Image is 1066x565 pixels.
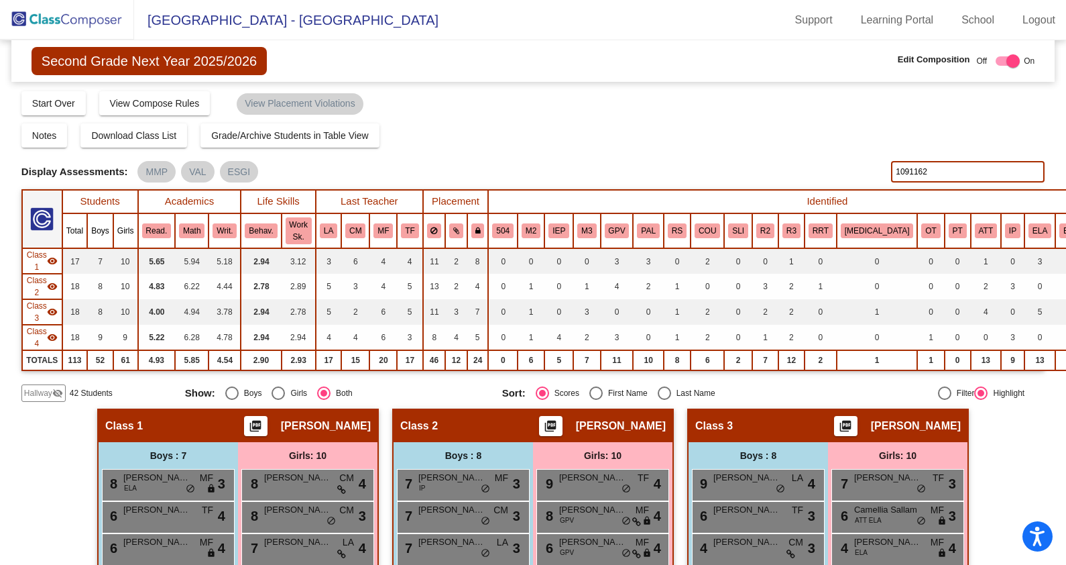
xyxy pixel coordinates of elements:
td: TOTALS [22,350,62,370]
th: Occupational Therapy [917,213,944,248]
td: 0 [837,248,918,274]
span: View Compose Rules [110,98,200,109]
td: 8 [87,274,113,299]
td: 18 [62,299,87,325]
mat-icon: visibility [47,307,58,317]
button: GPV [605,223,630,238]
td: 11 [601,350,634,370]
td: 0 [945,274,971,299]
button: Print Students Details [539,416,562,436]
td: 6 [341,248,369,274]
div: Boys [239,387,262,399]
td: 2 [778,325,805,350]
td: 4 [397,248,422,274]
td: 0 [601,299,634,325]
td: 2 [633,274,663,299]
th: Courtney Morrow [341,213,369,248]
td: 1 [971,248,1001,274]
mat-icon: visibility [47,281,58,292]
td: 2 [691,248,724,274]
td: 10 [633,350,663,370]
span: [PERSON_NAME] [576,419,666,433]
td: 0 [837,274,918,299]
th: Girls [113,213,138,248]
div: Scores [549,387,579,399]
td: 1 [837,299,918,325]
th: Tier 3 Meeting [837,213,918,248]
td: 8 [467,248,489,274]
td: 2 [341,299,369,325]
td: 7 [87,248,113,274]
td: 10 [113,299,138,325]
td: 5.65 [138,248,176,274]
td: 18 [62,325,87,350]
div: Boys : 7 [99,442,238,469]
th: Boys [87,213,113,248]
td: 17 [397,350,422,370]
td: 2.93 [282,350,316,370]
mat-icon: picture_as_pdf [542,419,558,438]
td: 7 [573,350,600,370]
td: 0 [805,248,837,274]
span: Class 4 [27,325,47,350]
td: 4.83 [138,274,176,299]
th: Keep away students [423,213,446,248]
td: 2.94 [241,248,281,274]
button: [MEDICAL_DATA] [841,223,914,238]
td: 2.90 [241,350,281,370]
td: 1 [917,325,944,350]
td: 2 [445,274,467,299]
td: 0 [488,274,518,299]
th: Total [62,213,87,248]
td: 0 [544,299,573,325]
th: Academics [138,190,241,213]
td: 113 [62,350,87,370]
button: IP [1005,223,1020,238]
mat-radio-group: Select an option [502,387,809,400]
td: 5 [397,299,422,325]
td: 1 [837,350,918,370]
th: Keep with students [445,213,467,248]
td: 4 [544,325,573,350]
button: R3 [782,223,801,238]
th: PALS tutoring [633,213,663,248]
td: 8 [664,350,691,370]
mat-icon: picture_as_pdf [247,419,263,438]
td: 3 [1001,274,1024,299]
button: Grade/Archive Students in Table View [200,123,379,148]
th: Involved Parent [1001,213,1024,248]
th: Marissa Ferry [369,213,397,248]
td: 3 [601,248,634,274]
td: 4 [601,274,634,299]
td: Sarah Horton - No Class Name [22,248,62,274]
button: Start Over [21,91,86,115]
mat-icon: visibility [47,256,58,266]
button: PAL [637,223,659,238]
td: 2 [445,248,467,274]
td: 1 [664,299,691,325]
td: 9 [1001,350,1024,370]
td: 12 [445,350,467,370]
td: 5.18 [209,248,241,274]
button: COU [695,223,720,238]
td: 3 [445,299,467,325]
td: 4 [369,248,397,274]
td: 17 [62,248,87,274]
td: 0 [664,248,691,274]
button: IEP [548,223,569,238]
td: 7 [752,350,778,370]
th: Reading Tier 3 [778,213,805,248]
td: 0 [488,325,518,350]
td: 1 [664,274,691,299]
button: PT [949,223,967,238]
button: Notes [21,123,68,148]
td: 3.78 [209,299,241,325]
td: 18 [62,274,87,299]
th: Attendance Concerns (Absent or Tardy Often) [971,213,1001,248]
td: 0 [945,299,971,325]
span: [PERSON_NAME] [281,419,371,433]
th: Good Parent Volunteer [601,213,634,248]
th: Laura Atkinson [316,213,341,248]
td: 4.93 [138,350,176,370]
td: 6.22 [175,274,209,299]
